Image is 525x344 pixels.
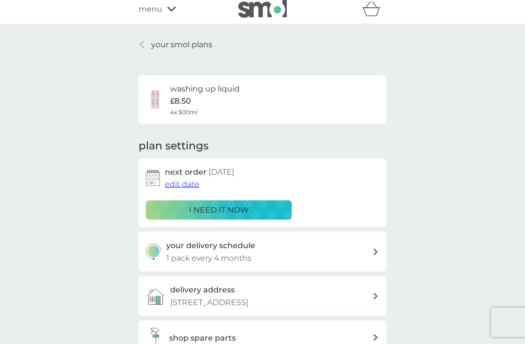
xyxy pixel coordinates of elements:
span: edit date [165,180,199,189]
h6: washing up liquid [170,83,240,95]
p: [STREET_ADDRESS] [170,296,248,309]
h2: plan settings [139,139,209,154]
span: menu [139,3,162,16]
h3: delivery address [170,284,235,296]
img: washing up liquid [146,90,165,109]
button: i need it now [146,200,292,220]
h2: next order [165,166,234,179]
a: your smol plans [139,38,212,51]
p: £8.50 [170,95,191,108]
span: 4x 500ml [170,108,197,117]
span: [DATE] [209,167,234,177]
a: delivery address[STREET_ADDRESS] [139,276,386,316]
button: your delivery schedule1 pack every 4 months [139,232,386,272]
button: edit date [165,178,199,191]
p: 1 pack every 4 months [166,252,251,265]
h3: your delivery schedule [166,239,255,252]
p: your smol plans [151,38,212,51]
p: i need it now [189,204,249,217]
